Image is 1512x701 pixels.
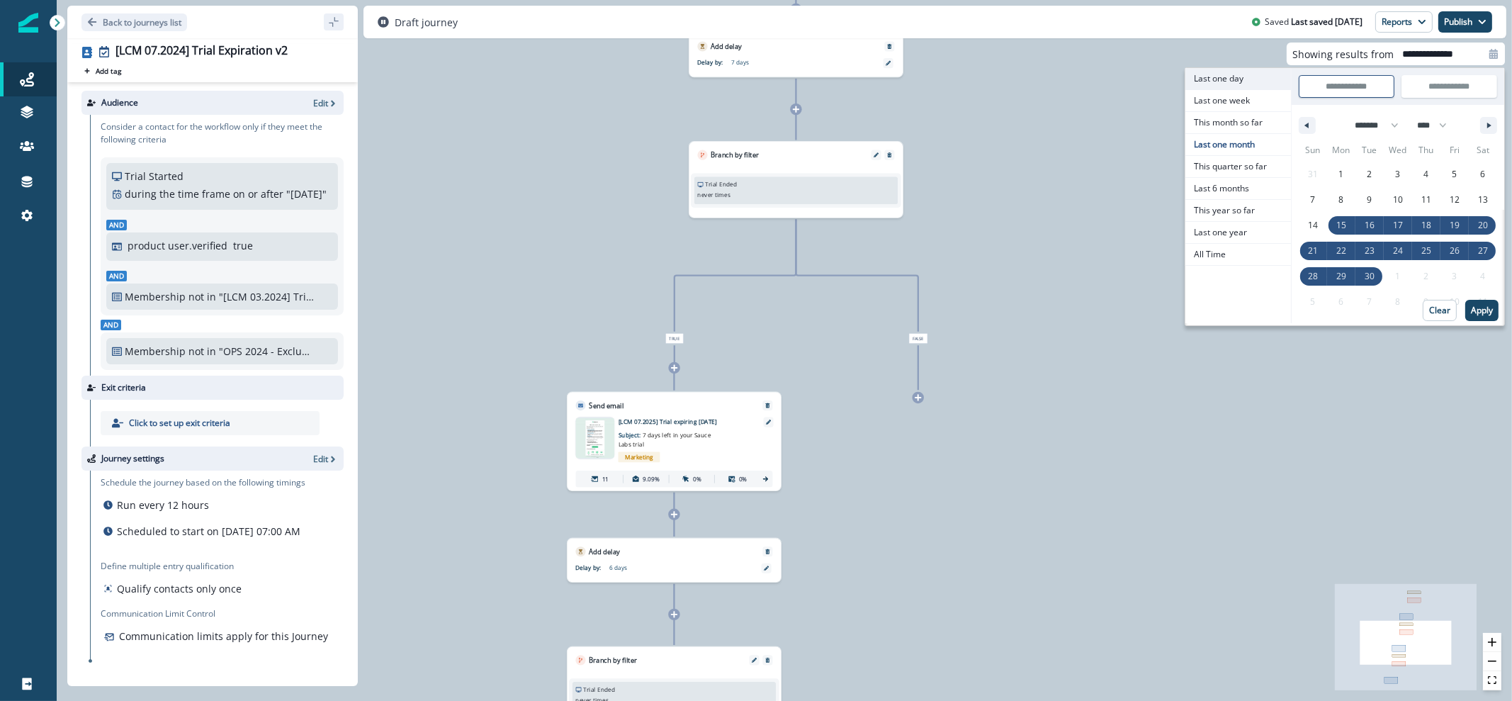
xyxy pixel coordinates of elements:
[1450,213,1460,238] span: 19
[1469,162,1497,187] button: 6
[675,219,796,331] g: Edge from 56e4c144-1279-4a14-bcc1-7ab7c4d45a85 to node-edge-label18888554-cf3f-4642-b82e-303e9ec5...
[711,150,759,160] p: Branch by filter
[101,120,344,146] p: Consider a contact for the workflow only if they meet the following criteria
[1483,652,1501,671] button: zoom out
[1393,238,1403,264] span: 24
[731,58,835,67] p: 7 days
[1450,187,1460,213] span: 12
[1299,139,1327,162] span: Sun
[219,344,314,359] p: "OPS 2024 - Exclusion List"
[313,97,328,109] p: Edit
[619,426,723,449] p: Subject:
[1299,187,1327,213] button: 7
[761,549,774,554] button: Remove
[101,560,244,573] p: Define multiple entry qualification
[313,453,338,465] button: Edit
[1421,213,1431,238] span: 18
[1185,178,1291,199] span: Last 6 months
[1185,200,1291,222] button: This year so far
[188,344,216,359] p: not in
[567,538,782,583] div: Add delayRemoveDelay by:6 days
[1440,162,1469,187] button: 5
[1471,305,1493,315] p: Apply
[1308,264,1318,289] span: 28
[1478,213,1488,238] span: 20
[101,96,138,109] p: Audience
[1429,305,1450,315] p: Clear
[128,238,227,253] p: product user.verified
[1465,300,1499,321] button: Apply
[567,392,782,491] div: Send emailRemoveemail asset unavailable[LCM 07.2025] Trial expiring [DATE]Subject: 7 days left in...
[324,13,344,30] button: sidebar collapse toggle
[594,333,755,344] div: True
[1421,187,1431,213] span: 11
[1440,187,1469,213] button: 12
[1185,134,1291,155] span: Last one month
[589,546,620,556] p: Add delay
[313,453,328,465] p: Edit
[1367,162,1372,187] span: 2
[1185,90,1291,111] span: Last one week
[1355,139,1384,162] span: Tue
[1393,187,1403,213] span: 10
[1292,47,1394,62] p: Showing results from
[1299,213,1327,238] button: 14
[609,563,713,572] p: 6 days
[1299,238,1327,264] button: 21
[1469,139,1497,162] span: Sat
[1185,90,1291,112] button: Last one week
[1412,187,1440,213] button: 11
[575,563,609,572] p: Delay by:
[1478,187,1488,213] span: 13
[869,152,883,157] button: Edit
[1308,238,1318,264] span: 21
[761,403,774,408] button: Remove
[1384,213,1412,238] button: 17
[1469,238,1497,264] button: 27
[1367,187,1372,213] span: 9
[1355,264,1384,289] button: 30
[1185,112,1291,134] button: This month so far
[1412,162,1440,187] button: 4
[119,629,328,644] p: Communication limits apply for this Journey
[117,581,242,596] p: Qualify contacts only once
[602,475,609,483] p: 11
[219,289,314,304] p: "[LCM 03.2024] Trial Expiration Notice"
[1421,238,1431,264] span: 25
[1327,139,1355,162] span: Mon
[1440,213,1469,238] button: 19
[125,186,230,201] p: during the time frame
[106,271,127,281] span: And
[1310,187,1315,213] span: 7
[1185,200,1291,221] span: This year so far
[1440,139,1469,162] span: Fri
[1412,213,1440,238] button: 18
[705,180,737,189] p: Trial Ended
[1327,162,1355,187] button: 1
[101,607,344,620] p: Communication Limit Control
[1185,178,1291,200] button: Last 6 months
[1469,187,1497,213] button: 13
[883,152,896,158] button: Remove
[1185,112,1291,133] span: This month so far
[575,418,614,458] img: email asset unavailable
[1365,238,1375,264] span: 23
[125,169,184,184] p: Trial Started
[1469,213,1497,238] button: 20
[1384,139,1412,162] span: Wed
[1338,187,1343,213] span: 8
[909,333,928,344] span: False
[101,320,121,330] span: And
[1452,162,1457,187] span: 5
[1185,222,1291,243] span: Last one year
[1423,300,1457,321] button: Clear
[1365,213,1375,238] span: 16
[1327,187,1355,213] button: 8
[1384,162,1412,187] button: 3
[643,475,660,483] p: 9.09%
[1185,222,1291,244] button: Last one year
[1483,633,1501,652] button: zoom in
[1185,156,1291,177] span: This quarter so far
[589,655,637,665] p: Branch by filter
[233,186,283,201] p: on or after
